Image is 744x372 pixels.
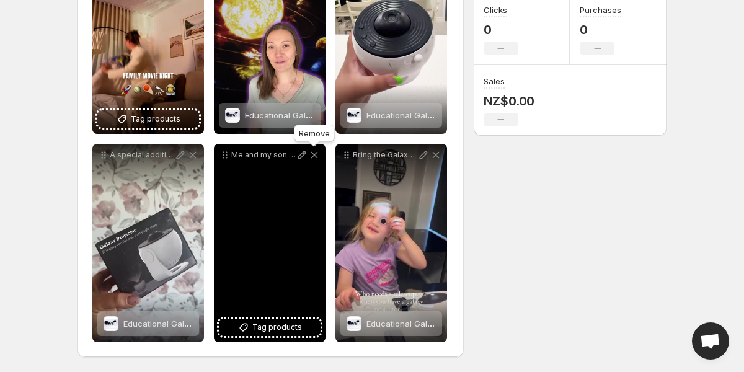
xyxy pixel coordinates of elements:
[366,110,479,120] span: Educational Galaxy Projector
[353,150,417,160] p: Bring the Galaxy to your room one disc at a time
[335,144,447,342] div: Bring the Galaxy to your room one disc at a timeEducational Galaxy ProjectorEducational Galaxy Pr...
[484,4,507,16] h3: Clicks
[484,94,535,108] p: NZ$0.00
[366,319,479,329] span: Educational Galaxy Projector
[252,321,302,334] span: Tag products
[131,113,180,125] span: Tag products
[231,150,296,160] p: Me and my son [PERSON_NAME] absolutely loved the Gloworx Galaxy Projector Its been such an amazin...
[110,150,174,160] p: A special addition to Islas bedtime routine gloworx
[484,75,505,87] h3: Sales
[580,4,621,16] h3: Purchases
[692,322,729,360] a: Open chat
[97,110,199,128] button: Tag products
[580,22,621,37] p: 0
[484,22,518,37] p: 0
[92,144,204,342] div: A special addition to Islas bedtime routine gloworxEducational Galaxy ProjectorEducational Galaxy...
[214,144,325,342] div: Me and my son [PERSON_NAME] absolutely loved the Gloworx Galaxy Projector Its been such an amazin...
[245,110,357,120] span: Educational Galaxy Projector
[219,319,321,336] button: Tag products
[123,319,236,329] span: Educational Galaxy Projector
